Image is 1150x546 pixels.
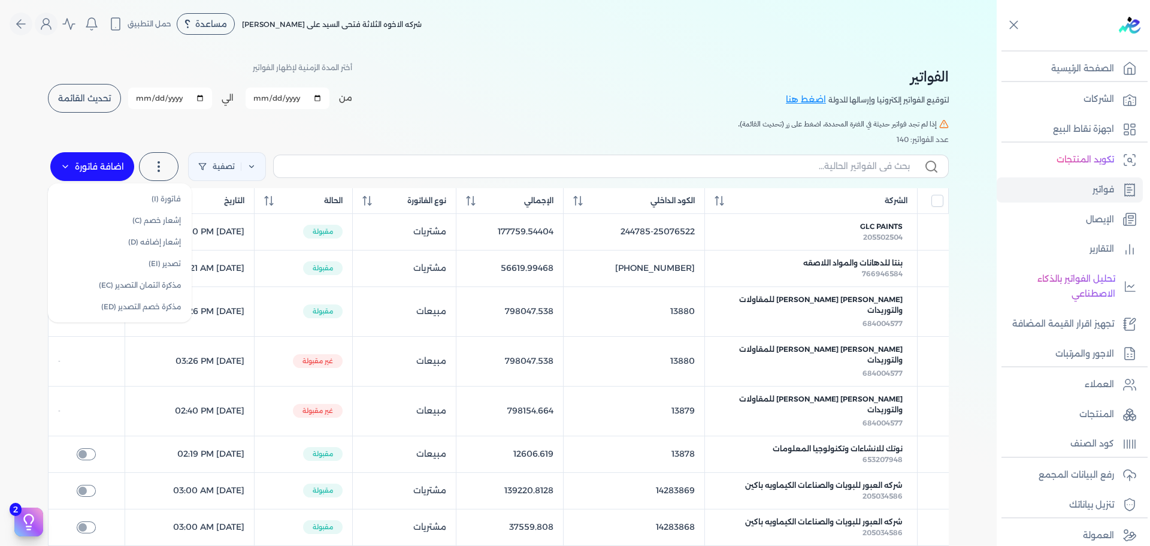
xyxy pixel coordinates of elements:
a: الشركات [997,87,1143,112]
a: رفع البيانات المجمع [997,463,1143,488]
a: مذكرة ائتمان التصدير (EC) [53,274,187,296]
span: بنتا للدهانات والمواد اللاصقه [803,258,903,269]
img: logo [1119,17,1140,34]
a: المنتجات [997,402,1143,427]
span: شركه العبور للبويات والصناعات الكيماويه باكين [745,517,903,527]
span: [PERSON_NAME] [PERSON_NAME] للمقاولات والتوريدات [719,394,903,415]
label: من [339,92,352,104]
span: الإجمالي [524,195,553,206]
span: إذا لم تجد فواتير حديثة في الفترة المحددة، اضغط على زر (تحديث القائمة). [738,119,937,129]
p: التقارير [1090,242,1114,257]
p: رفع البيانات المجمع [1039,467,1114,483]
a: تصفية [188,152,266,181]
p: العمولة [1083,528,1114,544]
p: فواتير [1092,182,1114,198]
a: إشعار إضافه (D) [53,231,187,253]
a: اضغط هنا [786,93,828,107]
span: [PERSON_NAME] [PERSON_NAME] للمقاولات والتوريدات [719,344,903,366]
span: 684004577 [862,369,903,378]
a: تنزيل بياناتك [997,493,1143,518]
a: تجهيز اقرار القيمة المضافة [997,312,1143,337]
label: اضافة فاتورة [50,152,134,181]
p: الشركات [1084,92,1114,107]
span: 205034586 [862,491,903,500]
div: عدد الفواتير: 140 [48,134,949,145]
h2: الفواتير [786,66,949,88]
a: الصفحة الرئيسية [997,56,1143,82]
span: 684004577 [862,319,903,328]
label: الي [222,92,234,104]
span: مساعدة [195,20,227,28]
span: 2 [10,503,22,516]
span: 766946584 [862,269,903,278]
p: تكويد المنتجات [1057,152,1114,168]
p: المنتجات [1079,407,1114,423]
div: مساعدة [177,13,235,35]
span: شركه الاخوه الثلاثة فتحى السيد على [PERSON_NAME] [242,20,422,29]
p: اجهزة نقاط البيع [1053,122,1114,137]
a: مذكرة خصم التصدير (ED) [53,296,187,318]
p: أختر المدة الزمنية لإظهار الفواتير [253,60,352,76]
p: تحليل الفواتير بالذكاء الاصطناعي [1003,272,1115,302]
a: الإيصال [997,207,1143,233]
p: الإيصال [1086,212,1114,228]
span: الشركة [885,195,907,206]
span: 205034586 [862,528,903,537]
a: تصدير (EI) [53,253,187,274]
a: تكويد المنتجات [997,147,1143,173]
p: كود الصنف [1070,436,1114,452]
a: فواتير [997,177,1143,203]
a: تحليل الفواتير بالذكاء الاصطناعي [997,267,1143,307]
a: التقارير [997,237,1143,262]
span: 684004577 [862,418,903,427]
span: GLC Paints [860,221,903,232]
input: بحث في الفواتير الحالية... [283,160,910,173]
span: نوتك للانشاءات وتكنولوجيا المعلومات [773,444,903,454]
span: التاريخ [224,195,244,206]
span: الحالة [324,195,343,206]
span: نوع الفاتورة [407,195,446,206]
span: [PERSON_NAME] [PERSON_NAME] للمقاولات والتوريدات [719,294,903,316]
span: شركه العبور للبويات والصناعات الكيماويه باكين [745,480,903,491]
p: تنزيل بياناتك [1069,497,1114,513]
span: الكود الداخلي [650,195,695,206]
a: اجهزة نقاط البيع [997,117,1143,142]
button: حمل التطبيق [105,14,174,34]
span: تحديث القائمة [58,94,111,102]
a: الاجور والمرتبات [997,342,1143,367]
button: 2 [14,508,43,536]
a: كود الصنف [997,432,1143,457]
p: الصفحة الرئيسية [1051,61,1114,77]
p: العملاء [1085,377,1114,393]
span: 653207948 [862,455,903,464]
button: تحديث القائمة [48,84,121,113]
p: الاجور والمرتبات [1055,346,1114,362]
span: 205502504 [863,233,903,242]
a: فاتورة (I) [53,188,187,210]
span: حمل التطبيق [128,19,171,29]
a: إشعار خصم (C) [53,210,187,231]
a: العملاء [997,372,1143,397]
p: لتوقيع الفواتير إلكترونيا وإرسالها للدولة [828,92,949,108]
p: تجهيز اقرار القيمة المضافة [1012,316,1114,332]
